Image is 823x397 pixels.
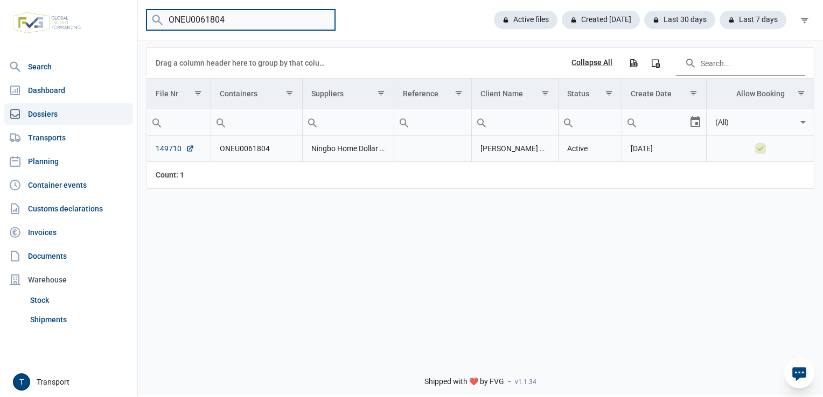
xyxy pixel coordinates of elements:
[285,89,294,97] span: Show filter options for column 'Containers'
[194,89,202,97] span: Show filter options for column 'File Nr'
[797,89,805,97] span: Show filter options for column 'Allow Booking'
[644,11,715,29] div: Last 30 days
[515,378,536,386] span: v1.1.34
[720,11,786,29] div: Last 7 days
[26,290,133,310] a: Stock
[622,109,706,136] td: Filter cell
[707,109,797,135] input: Filter cell
[403,89,438,98] div: Reference
[706,109,814,136] td: Filter cell
[4,222,133,243] a: Invoices
[797,109,810,135] div: Select
[211,109,302,135] input: Filter cell
[211,109,302,136] td: Filter cell
[4,80,133,101] a: Dashboard
[567,89,589,98] div: Status
[156,54,329,72] div: Drag a column header here to group by that column
[795,10,814,30] div: filter
[622,109,641,135] div: Search box
[558,136,622,162] td: Active
[472,109,491,135] div: Search box
[605,89,613,97] span: Show filter options for column 'Status'
[147,48,814,188] div: Data grid with 1 rows and 8 columns
[4,151,133,172] a: Planning
[147,79,211,109] td: Column File Nr
[571,58,612,68] div: Collapse All
[147,109,166,135] div: Search box
[472,109,558,136] td: Filter cell
[472,79,558,109] td: Column Client Name
[558,109,622,136] td: Filter cell
[394,109,472,135] input: Filter cell
[156,89,178,98] div: File Nr
[394,109,472,136] td: Filter cell
[558,79,622,109] td: Column Status
[4,198,133,219] a: Customs declarations
[4,103,133,125] a: Dossiers
[147,109,211,136] td: Filter cell
[622,109,688,135] input: Filter cell
[303,109,322,135] div: Search box
[13,373,131,391] div: Transport
[494,11,557,29] div: Active files
[147,109,211,135] input: Filter cell
[394,109,414,135] div: Search box
[4,127,133,148] a: Transports
[455,89,463,97] span: Show filter options for column 'Reference'
[220,89,257,98] div: Containers
[9,8,85,38] img: FVG - Global freight forwarding
[4,56,133,77] a: Search
[303,109,394,135] input: Filter cell
[472,136,558,162] td: [PERSON_NAME] Group NV
[26,310,133,329] a: Shipments
[156,48,805,78] div: Data grid toolbar
[622,79,706,109] td: Column Create Date
[211,136,302,162] td: ONEU0061804
[394,79,472,109] td: Column Reference
[559,109,622,135] input: Filter cell
[472,109,557,135] input: Filter cell
[4,245,133,267] a: Documents
[424,377,504,387] span: Shipped with ❤️ by FVG
[156,143,194,154] a: 149710
[624,53,643,73] div: Export all data to Excel
[377,89,385,97] span: Show filter options for column 'Suppliers'
[211,109,231,135] div: Search box
[147,10,335,31] input: Search dossiers
[4,269,133,290] div: Warehouse
[559,109,578,135] div: Search box
[562,11,640,29] div: Created [DATE]
[736,89,785,98] div: Allow Booking
[211,79,302,109] td: Column Containers
[689,89,698,97] span: Show filter options for column 'Create Date'
[541,89,549,97] span: Show filter options for column 'Client Name'
[676,50,805,76] input: Search in the data grid
[646,53,665,73] div: Column Chooser
[480,89,523,98] div: Client Name
[4,174,133,196] a: Container events
[311,89,344,98] div: Suppliers
[302,109,394,136] td: Filter cell
[689,109,702,135] div: Select
[631,144,653,153] span: [DATE]
[156,169,202,180] div: File Nr Count: 1
[706,79,814,109] td: Column Allow Booking
[13,373,30,391] button: T
[302,136,394,162] td: Ningbo Home Dollar Imp. & Exp. Corp.
[631,89,672,98] div: Create Date
[508,377,511,387] span: -
[302,79,394,109] td: Column Suppliers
